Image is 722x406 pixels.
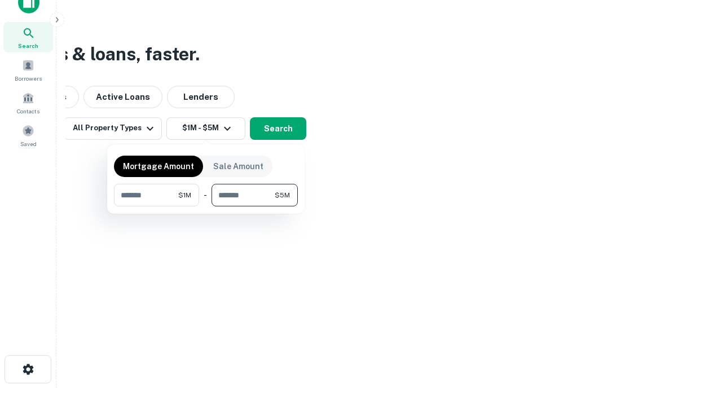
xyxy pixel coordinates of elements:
[123,160,194,173] p: Mortgage Amount
[666,280,722,334] iframe: Chat Widget
[178,190,191,200] span: $1M
[213,160,263,173] p: Sale Amount
[275,190,290,200] span: $5M
[204,184,207,206] div: -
